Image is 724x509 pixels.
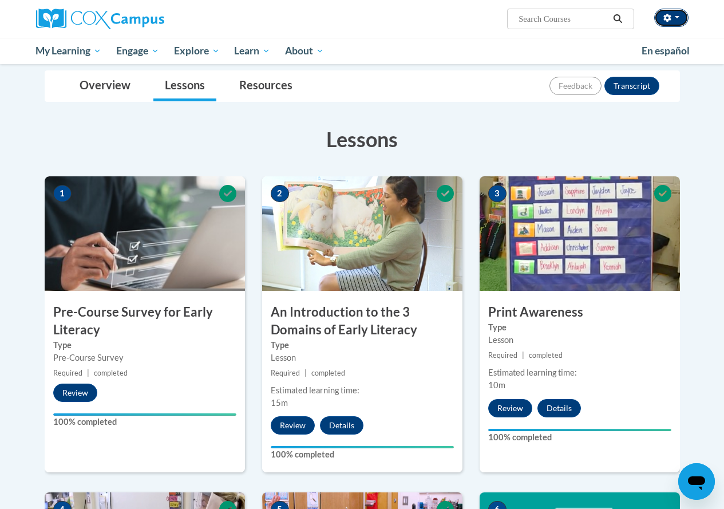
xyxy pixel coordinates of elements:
img: Course Image [480,176,680,291]
button: Search [609,12,626,26]
button: Review [271,416,315,435]
h3: Lessons [45,125,680,153]
span: 15m [271,398,288,408]
div: Estimated learning time: [488,366,671,379]
span: Required [271,369,300,377]
span: 10m [488,380,505,390]
label: Type [53,339,236,352]
label: Type [488,321,671,334]
button: Transcript [604,77,659,95]
a: Lessons [153,71,216,101]
h3: An Introduction to the 3 Domains of Early Literacy [262,303,462,339]
span: | [87,369,89,377]
a: Learn [227,38,278,64]
span: completed [529,351,563,360]
a: Resources [228,71,304,101]
div: Main menu [27,38,697,64]
button: Details [320,416,363,435]
span: Required [488,351,517,360]
div: Lesson [271,352,454,364]
a: En español [634,39,697,63]
span: My Learning [35,44,101,58]
label: 100% completed [488,431,671,444]
a: Overview [68,71,142,101]
label: Type [271,339,454,352]
h3: Pre-Course Survey for Early Literacy [45,303,245,339]
a: Explore [167,38,227,64]
div: Your progress [271,446,454,448]
img: Course Image [45,176,245,291]
span: 3 [488,185,507,202]
img: Cox Campus [36,9,164,29]
span: Engage [116,44,159,58]
div: Pre-Course Survey [53,352,236,364]
span: | [304,369,307,377]
button: Feedback [549,77,602,95]
label: 100% completed [271,448,454,461]
span: | [522,351,524,360]
a: About [278,38,331,64]
span: completed [311,369,345,377]
div: Estimated learning time: [271,384,454,397]
a: My Learning [29,38,109,64]
img: Course Image [262,176,462,291]
label: 100% completed [53,416,236,428]
span: completed [94,369,128,377]
span: En español [642,45,690,57]
div: Lesson [488,334,671,346]
span: About [285,44,324,58]
h3: Print Awareness [480,303,680,321]
span: Explore [174,44,220,58]
div: Your progress [488,429,671,431]
span: 1 [53,185,72,202]
a: Engage [109,38,167,64]
button: Review [53,384,97,402]
span: 2 [271,185,289,202]
span: Learn [234,44,270,58]
div: Your progress [53,413,236,416]
button: Review [488,399,532,417]
input: Search Courses [517,12,609,26]
iframe: Button to launch messaging window [678,463,715,500]
button: Details [537,399,581,417]
span: Required [53,369,82,377]
a: Cox Campus [36,9,242,29]
button: Account Settings [654,9,689,27]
